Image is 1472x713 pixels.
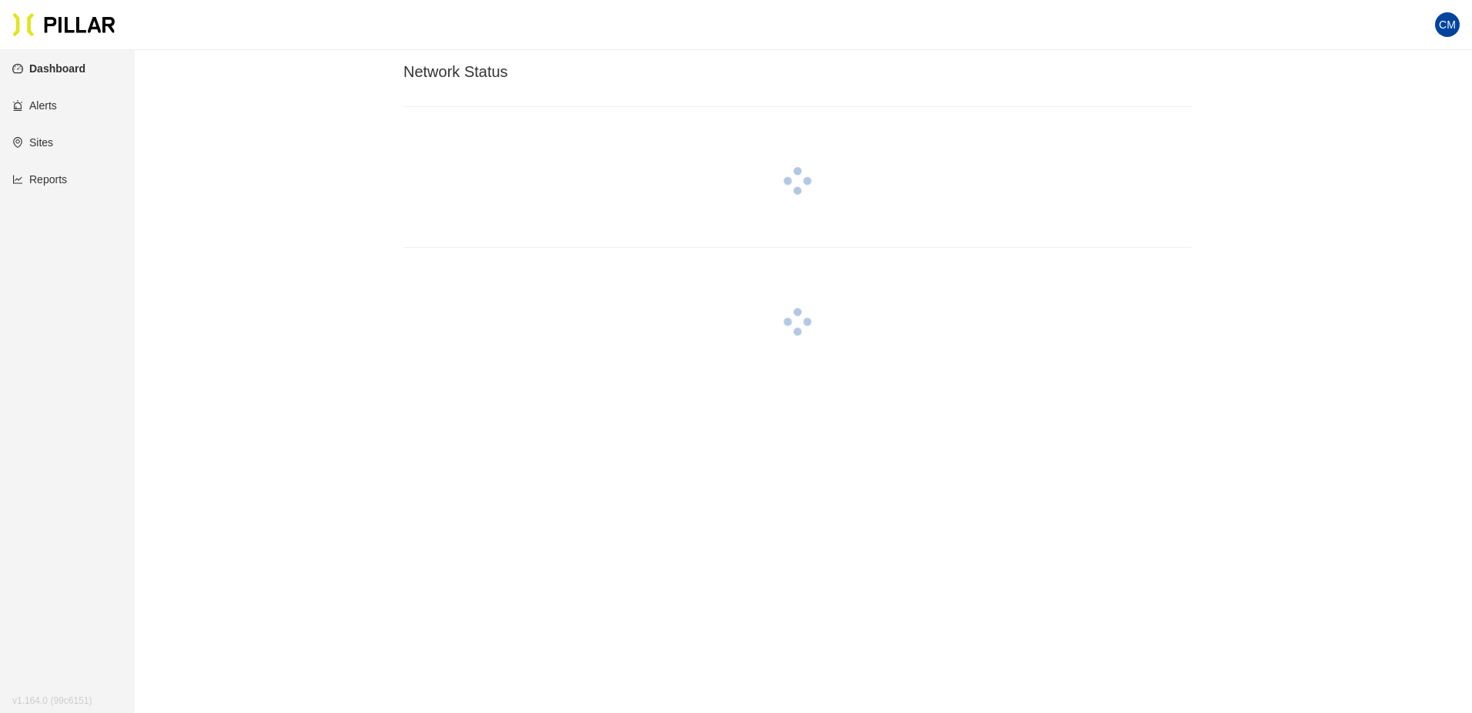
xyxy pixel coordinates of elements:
[1439,12,1456,37] span: CM
[12,62,85,75] a: dashboardDashboard
[12,173,67,186] a: line-chartReports
[12,12,115,37] img: Pillar Technologies
[12,99,57,112] a: alertAlerts
[403,62,1192,82] h3: Network Status
[12,136,53,149] a: environmentSites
